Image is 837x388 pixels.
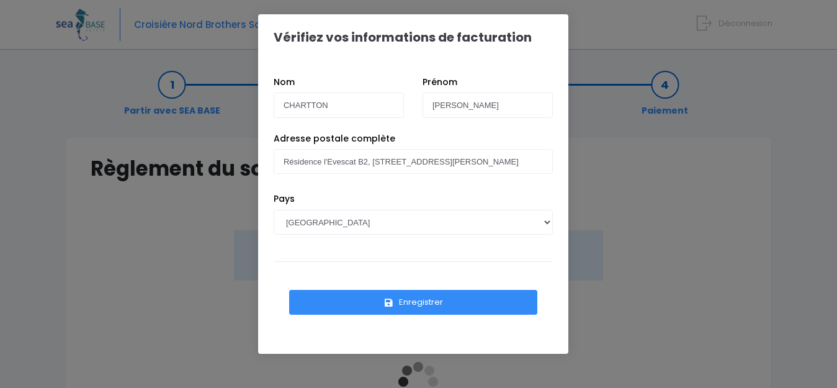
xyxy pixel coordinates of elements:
label: Adresse postale complète [274,132,395,145]
label: Nom [274,76,295,89]
label: Prénom [423,76,457,89]
label: Pays [274,192,295,205]
h1: Vérifiez vos informations de facturation [274,30,532,45]
button: Enregistrer [289,290,537,315]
